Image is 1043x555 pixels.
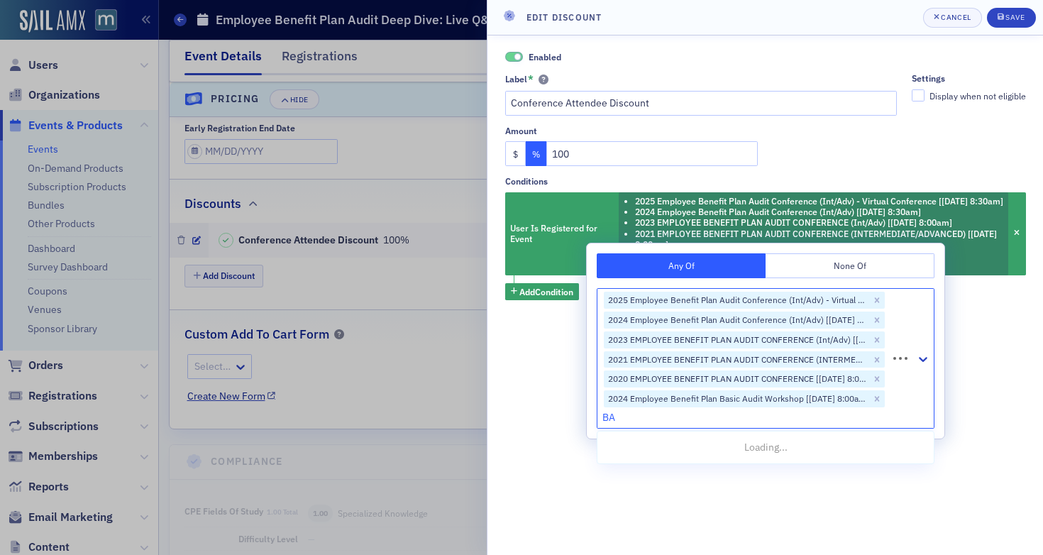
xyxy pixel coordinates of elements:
abbr: This field is required [528,73,534,86]
div: Remove 2024 Employee Benefit Plan Basic Audit Workshop [5/20/2024 8:00am] [869,390,885,407]
li: 2024 Employee Benefit Plan Audit Conference (Int/Adv) [[DATE] 8:30am] [635,207,1005,217]
span: Add Condition [519,285,573,298]
li: 2021 EMPLOYEE BENEFIT PLAN AUDIT CONFERENCE (INTERMEDIATE/ADVANCED) [[DATE] 8:00am] [635,229,1005,251]
button: % [526,141,547,166]
li: 2025 Employee Benefit Plan Audit Conference (Int/Adv) - Virtual Conference [[DATE] 8:30am] [635,196,1005,207]
button: $ [505,141,526,166]
div: 2023 EMPLOYEE BENEFIT PLAN AUDIT CONFERENCE (Int/Adv) [[DATE] 8:00am] [604,331,869,348]
div: Remove 2020 EMPLOYEE BENEFIT PLAN AUDIT CONFERENCE [5/11/2020 8:00am] [869,370,885,388]
span: Enabled [505,52,524,62]
button: Cancel [923,8,982,28]
div: 2024 Employee Benefit Plan Basic Audit Workshop [[DATE] 8:00am] [604,390,869,407]
div: 2024 Employee Benefit Plan Audit Conference (Int/Adv) [[DATE] 8:30am] [604,312,869,329]
div: Loading... [597,434,934,461]
div: 2021 EMPLOYEE BENEFIT PLAN AUDIT CONFERENCE (INTERMEDIATE/ADVANCED) [[DATE] 8:00am] [604,351,869,368]
span: Enabled [529,51,561,62]
div: Remove 2025 Employee Benefit Plan Audit Conference (Int/Adv) - Virtual Conference [5/12/2025 8:30am] [869,292,885,309]
span: User Is Registered for Event [510,222,597,244]
div: amount [505,126,537,136]
button: None Of [766,253,934,278]
button: Save [987,8,1036,28]
div: Save [1005,13,1025,21]
div: Remove 2021 EMPLOYEE BENEFIT PLAN AUDIT CONFERENCE (INTERMEDIATE/ADVANCED) [5/12/2021 8:00am] [869,351,885,368]
input: 0 [546,141,758,166]
div: Settings [912,73,945,84]
li: 2023 EMPLOYEE BENEFIT PLAN AUDIT CONFERENCE (Int/Adv) [[DATE] 8:00am] [635,217,1005,228]
button: Any Of [597,253,766,278]
div: Display when not eligible [929,90,1026,102]
div: Conditions [505,176,548,187]
div: Remove 2023 EMPLOYEE BENEFIT PLAN AUDIT CONFERENCE (Int/Adv) [5/15/2023 8:00am] [869,331,885,348]
h4: Edit Discount [526,11,602,23]
input: Display when not eligible [912,89,925,102]
div: Label [505,74,527,84]
div: Cancel [941,13,971,21]
div: Remove 2024 Employee Benefit Plan Audit Conference (Int/Adv) [5/13/2024 8:30am] [869,312,885,329]
div: 2020 EMPLOYEE BENEFIT PLAN AUDIT CONFERENCE [[DATE] 8:00am] [604,370,869,388]
button: AddCondition [505,283,580,301]
div: 2025 Employee Benefit Plan Audit Conference (Int/Adv) - Virtual Conference [[DATE] 8:30am] [604,292,869,309]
